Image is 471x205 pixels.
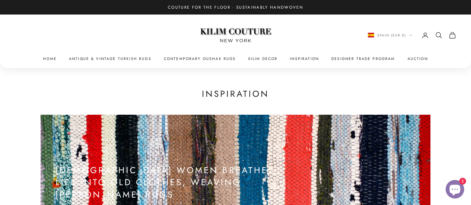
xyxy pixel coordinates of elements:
inbox-online-store-chat: Shopify online store chat [444,180,466,200]
nav: Primary navigation [15,56,456,62]
a: Designer Trade Program [331,56,395,62]
a: Inspiration [290,56,319,62]
span: Spain (EUR €) [377,32,406,38]
nav: Secondary navigation [368,32,456,39]
p: Couture for the Floor · Sustainably Handwoven [168,4,303,11]
summary: Kilim Decor [248,56,278,62]
a: Contemporary Oushak Rugs [164,56,236,62]
a: Home [43,56,57,62]
a: Antique & Vintage Turkish Rugs [69,56,151,62]
h1: Inspiration [202,88,269,100]
h2: [DEMOGRAPHIC_DATA] Women Breathe Life into Old Clothes, Weaving [PERSON_NAME] Rugs [55,164,293,201]
a: Auction [408,56,428,62]
button: Change country or currency [368,32,412,38]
